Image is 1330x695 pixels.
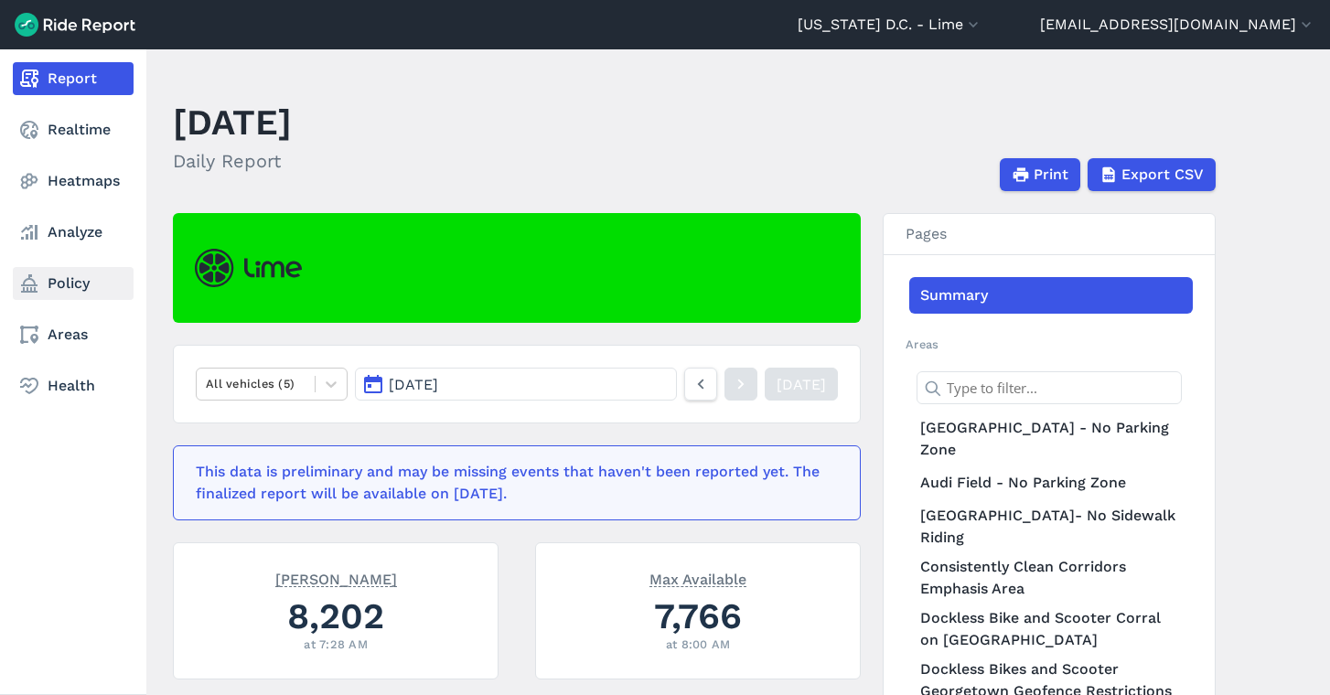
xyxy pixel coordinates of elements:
[909,501,1193,552] a: [GEOGRAPHIC_DATA]- No Sidewalk Riding
[798,14,982,36] button: [US_STATE] D.C. - Lime
[196,461,827,505] div: This data is preliminary and may be missing events that haven't been reported yet. The finalized ...
[558,636,838,653] div: at 8:00 AM
[765,368,838,401] a: [DATE]
[917,371,1182,404] input: Type to filter...
[196,636,476,653] div: at 7:28 AM
[13,62,134,95] a: Report
[906,336,1193,353] h2: Areas
[13,113,134,146] a: Realtime
[1000,158,1080,191] button: Print
[13,318,134,351] a: Areas
[173,97,292,147] h1: [DATE]
[275,569,397,587] span: [PERSON_NAME]
[196,591,476,641] div: 8,202
[558,591,838,641] div: 7,766
[195,249,302,287] img: Lime
[15,13,135,37] img: Ride Report
[1040,14,1315,36] button: [EMAIL_ADDRESS][DOMAIN_NAME]
[173,147,292,175] h2: Daily Report
[1034,164,1068,186] span: Print
[355,368,677,401] button: [DATE]
[909,465,1193,501] a: Audi Field - No Parking Zone
[1088,158,1216,191] button: Export CSV
[909,604,1193,655] a: Dockless Bike and Scooter Corral on [GEOGRAPHIC_DATA]
[909,413,1193,465] a: [GEOGRAPHIC_DATA] - No Parking Zone
[13,165,134,198] a: Heatmaps
[909,277,1193,314] a: Summary
[909,552,1193,604] a: Consistently Clean Corridors Emphasis Area
[13,369,134,402] a: Health
[649,569,746,587] span: Max Available
[389,376,438,393] span: [DATE]
[1121,164,1204,186] span: Export CSV
[13,216,134,249] a: Analyze
[884,214,1215,255] h3: Pages
[13,267,134,300] a: Policy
